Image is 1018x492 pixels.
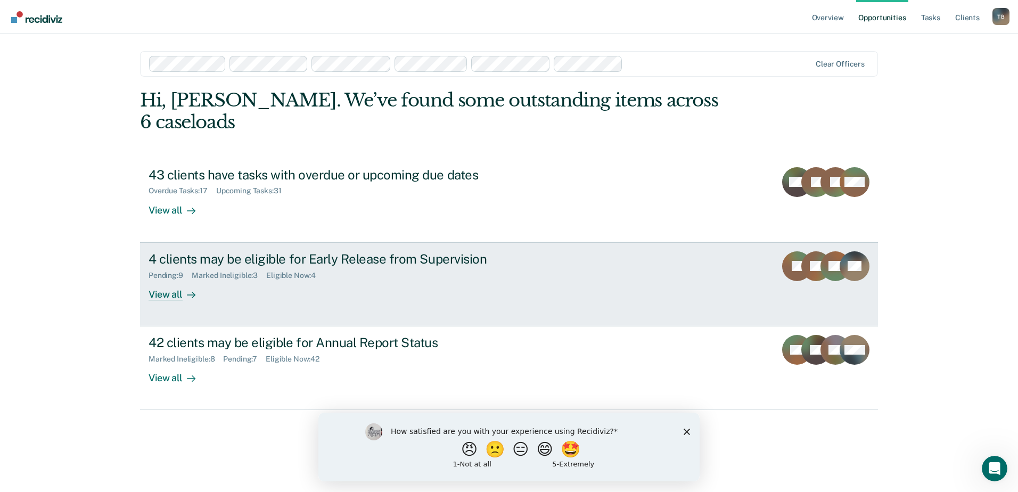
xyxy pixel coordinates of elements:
div: Marked Ineligible : 3 [192,271,266,280]
div: 42 clients may be eligible for Annual Report Status [149,335,522,350]
a: 42 clients may be eligible for Annual Report StatusMarked Ineligible:8Pending:7Eligible Now:42Vie... [140,326,878,410]
iframe: Intercom live chat [982,456,1007,481]
div: Pending : 7 [223,355,266,364]
div: View all [149,280,208,300]
div: View all [149,364,208,384]
div: 43 clients have tasks with overdue or upcoming due dates [149,167,522,183]
div: View all [149,195,208,216]
div: Clear officers [816,60,865,69]
iframe: Survey by Kim from Recidiviz [318,413,700,481]
div: Hi, [PERSON_NAME]. We’ve found some outstanding items across 6 caseloads [140,89,730,133]
div: 4 clients may be eligible for Early Release from Supervision [149,251,522,267]
div: Eligible Now : 4 [266,271,324,280]
a: 4 clients may be eligible for Early Release from SupervisionPending:9Marked Ineligible:3Eligible ... [140,242,878,326]
img: Recidiviz [11,11,62,23]
div: T B [992,8,1009,25]
a: 43 clients have tasks with overdue or upcoming due datesOverdue Tasks:17Upcoming Tasks:31View all [140,159,878,242]
div: Eligible Now : 42 [266,355,328,364]
div: Pending : 9 [149,271,192,280]
div: Upcoming Tasks : 31 [216,186,290,195]
div: Marked Ineligible : 8 [149,355,223,364]
div: Overdue Tasks : 17 [149,186,216,195]
button: Profile dropdown button [992,8,1009,25]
